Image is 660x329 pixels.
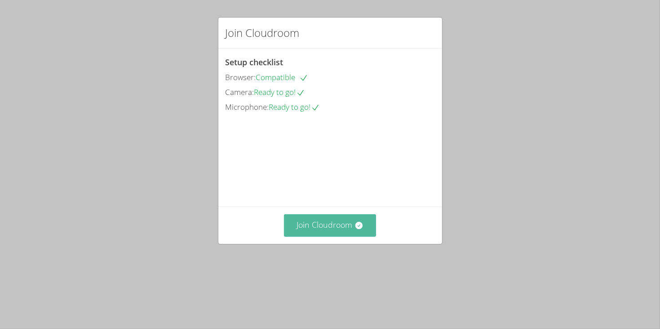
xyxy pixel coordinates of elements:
[226,72,256,82] span: Browser:
[226,87,254,97] span: Camera:
[254,87,305,97] span: Ready to go!
[226,57,283,68] span: Setup checklist
[256,72,308,82] span: Compatible
[226,102,269,112] span: Microphone:
[269,102,320,112] span: Ready to go!
[284,214,376,236] button: Join Cloudroom
[226,25,300,41] h2: Join Cloudroom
